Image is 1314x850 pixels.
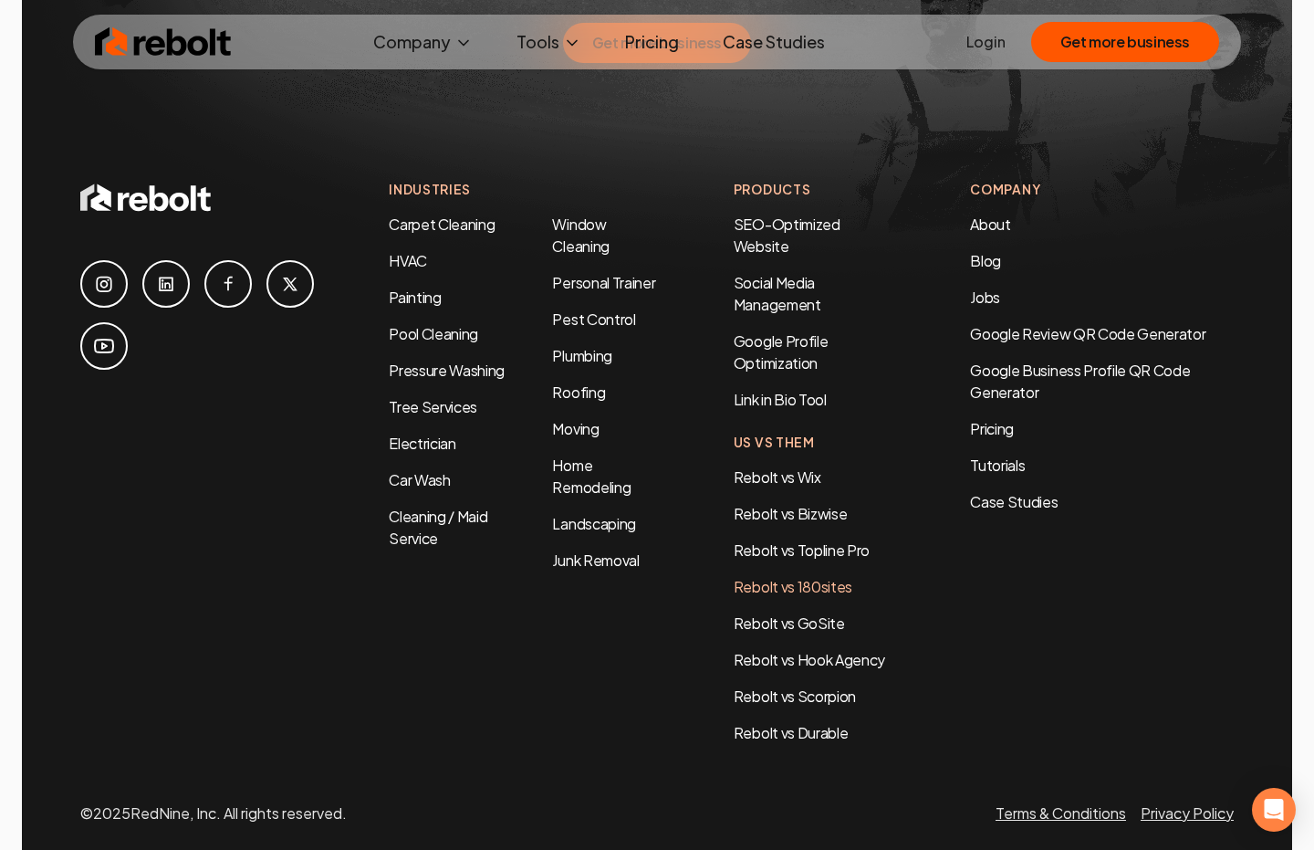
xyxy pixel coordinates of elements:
p: © 2025 RedNine, Inc. All rights reserved. [80,803,347,824]
a: Social Media Management [734,273,821,314]
a: Google Profile Optimization [734,331,829,373]
a: Tree Services [389,397,477,416]
a: Moving [552,419,599,438]
button: Tools [502,24,596,60]
a: Personal Trainer [552,273,655,292]
a: Car Wash [389,470,450,489]
a: About [970,215,1010,234]
a: Tutorials [970,455,1234,477]
a: Painting [389,288,441,307]
a: Home Remodeling [552,456,631,497]
h4: Us Vs Them [734,433,898,452]
a: Plumbing [552,346,611,365]
img: Rebolt Logo [95,24,232,60]
a: Privacy Policy [1141,803,1234,823]
a: Rebolt vs Bizwise [734,504,848,523]
a: Pricing [970,418,1234,440]
h4: Products [734,180,898,199]
a: Rebolt vs 180sites [734,577,852,596]
a: Case Studies [708,24,839,60]
a: Rebolt vs Wix [734,467,821,487]
a: Electrician [389,434,455,453]
a: Junk Removal [552,551,639,570]
button: Company [359,24,487,60]
a: HVAC [389,251,427,270]
button: Get more business [1031,22,1219,62]
a: Blog [970,251,1001,270]
a: Case Studies [970,491,1234,513]
a: Pressure Washing [389,361,505,380]
a: Jobs [970,288,1000,307]
a: Cleaning / Maid Service [389,507,487,548]
h4: Industries [389,180,661,199]
a: Rebolt vs Durable [734,723,849,742]
a: Window Cleaning [552,215,609,256]
a: Landscaping [552,514,635,533]
a: SEO-Optimized Website [734,215,840,256]
a: Pricing [610,24,693,60]
div: Open Intercom Messenger [1252,788,1296,832]
a: Rebolt vs Hook Agency [734,650,885,669]
a: Pool Cleaning [389,324,478,343]
a: Rebolt vs Topline Pro [734,540,870,560]
a: Google Business Profile QR Code Generator [970,361,1190,402]
a: Terms & Conditions [996,803,1126,823]
a: Link in Bio Tool [734,390,827,409]
a: Login [966,31,1006,53]
a: Carpet Cleaning [389,215,495,234]
a: Rebolt vs Scorpion [734,687,856,706]
a: Roofing [552,383,605,402]
a: Google Review QR Code Generator [970,324,1205,343]
a: Pest Control [552,310,635,329]
a: Rebolt vs GoSite [734,614,845,633]
h4: Company [970,180,1234,199]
